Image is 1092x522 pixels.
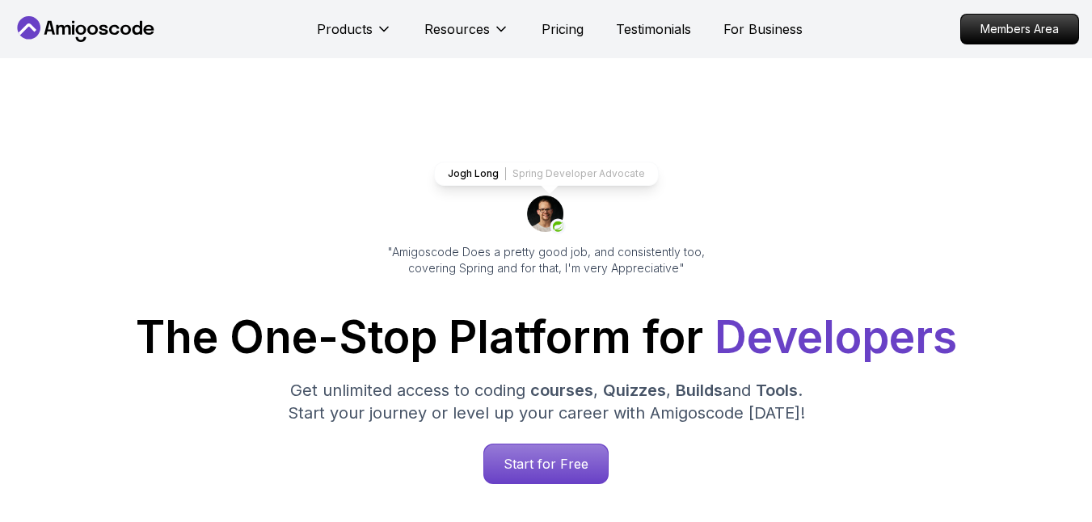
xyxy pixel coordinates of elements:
button: Products [317,19,392,52]
a: Testimonials [616,19,691,39]
p: Resources [424,19,490,39]
p: Start for Free [484,444,608,483]
p: "Amigoscode Does a pretty good job, and consistently too, covering Spring and for that, I'm very ... [365,244,727,276]
img: josh long [527,196,566,234]
span: Builds [676,381,723,400]
p: Members Area [961,15,1078,44]
a: Pricing [542,19,584,39]
p: Products [317,19,373,39]
span: Tools [756,381,798,400]
span: courses [530,381,593,400]
a: For Business [723,19,803,39]
p: Get unlimited access to coding , , and . Start your journey or level up your career with Amigosco... [275,379,818,424]
p: Jogh Long [448,167,499,180]
button: Resources [424,19,509,52]
span: Quizzes [603,381,666,400]
a: Members Area [960,14,1079,44]
a: Start for Free [483,444,609,484]
span: Developers [715,310,957,364]
h1: The One-Stop Platform for [13,315,1079,360]
p: Spring Developer Advocate [512,167,645,180]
